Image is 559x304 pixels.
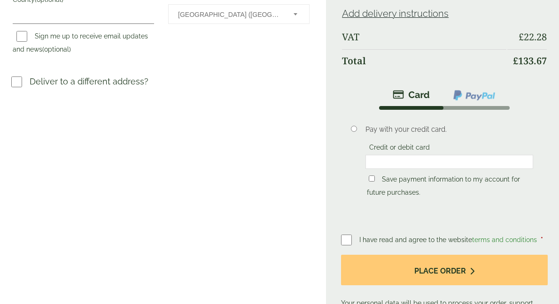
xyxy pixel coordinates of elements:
[342,26,506,48] th: VAT
[13,32,148,56] label: Sign me up to receive email updates and news
[342,8,449,19] a: Add delivery instructions
[365,124,533,135] p: Pay with your credit card.
[342,49,506,72] th: Total
[341,255,548,285] button: Place order
[178,5,281,24] span: United Kingdom (UK)
[42,46,71,53] span: (optional)
[359,236,539,243] span: I have read and agree to the website
[368,158,530,166] iframe: Secure card payment input frame
[168,4,310,24] span: Country/Region
[367,175,520,199] label: Save payment information to my account for future purchases.
[452,89,496,101] img: ppcp-gateway.png
[513,54,518,67] span: £
[365,144,434,154] label: Credit or debit card
[30,75,148,88] p: Deliver to a different address?
[541,236,543,243] abbr: required
[519,30,547,43] bdi: 22.28
[16,31,27,42] input: Sign me up to receive email updates and news(optional)
[519,30,524,43] span: £
[393,89,430,100] img: stripe.png
[472,236,537,243] a: terms and conditions
[513,54,547,67] bdi: 133.67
